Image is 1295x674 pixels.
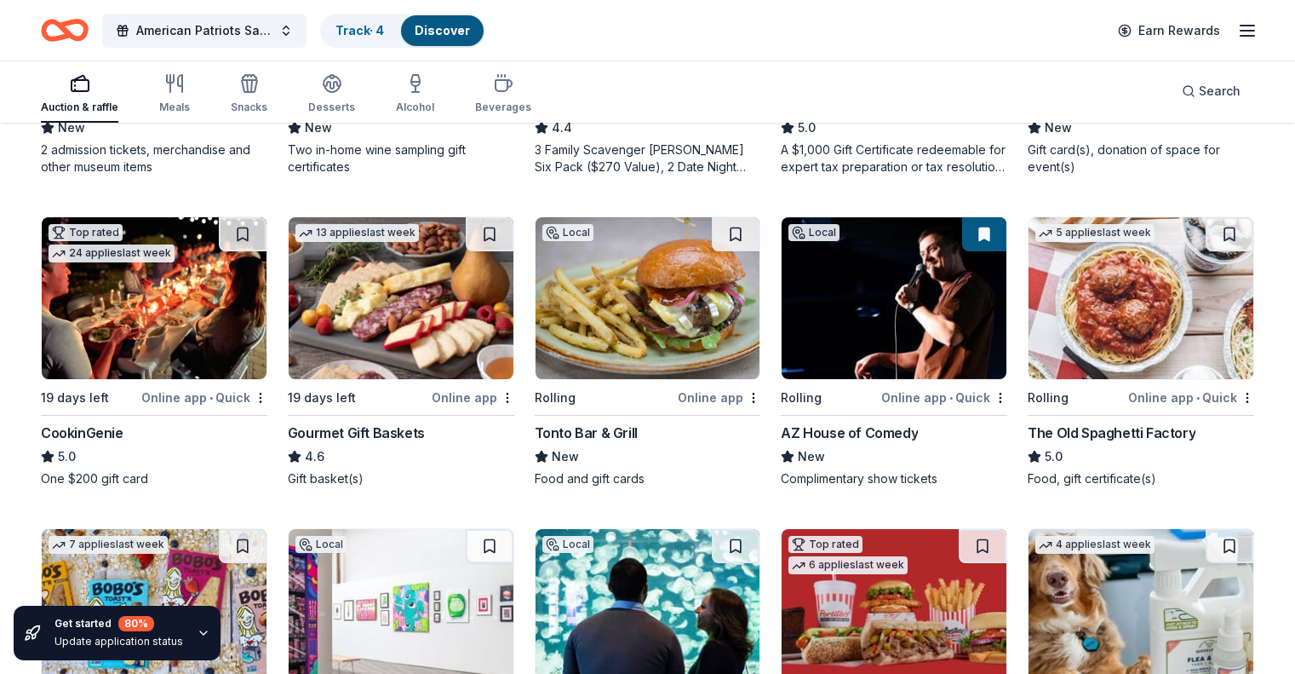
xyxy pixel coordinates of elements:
[1045,118,1072,138] span: New
[209,391,213,405] span: •
[535,141,761,176] div: 3 Family Scavenger [PERSON_NAME] Six Pack ($270 Value), 2 Date Night Scavenger [PERSON_NAME] Two ...
[288,423,425,443] div: Gourmet Gift Baskets
[535,216,761,487] a: Image for Tonto Bar & GrillLocalRollingOnline appTonto Bar & GrillNewFood and gift cards
[1035,536,1155,554] div: 4 applies last week
[58,446,76,467] span: 5.0
[1028,141,1254,176] div: Gift card(s), donation of space for event(s)
[49,224,123,241] div: Top rated
[1028,388,1069,408] div: Rolling
[678,387,760,408] div: Online app
[320,14,485,48] button: Track· 4Discover
[102,14,307,48] button: American Patriots Salute to Veterans
[58,118,85,138] span: New
[949,391,953,405] span: •
[535,388,576,408] div: Rolling
[1108,15,1230,46] a: Earn Rewards
[305,118,332,138] span: New
[118,616,154,631] div: 80 %
[542,536,593,553] div: Local
[41,470,267,487] div: One $200 gift card
[49,536,168,554] div: 7 applies last week
[552,446,579,467] span: New
[781,141,1007,176] div: A $1,000 Gift Certificate redeemable for expert tax preparation or tax resolution services—recipi...
[881,387,1007,408] div: Online app Quick
[535,470,761,487] div: Food and gift cards
[305,446,324,467] span: 4.6
[141,387,267,408] div: Online app Quick
[308,66,355,123] button: Desserts
[54,635,183,648] div: Update application status
[41,423,123,443] div: CookinGenie
[798,446,825,467] span: New
[788,536,862,553] div: Top rated
[542,224,593,241] div: Local
[535,423,638,443] div: Tonto Bar & Grill
[159,101,190,114] div: Meals
[781,423,918,443] div: AZ House of Comedy
[782,217,1006,379] img: Image for AZ House of Comedy
[295,536,347,553] div: Local
[41,141,267,176] div: 2 admission tickets, merchandise and other museum items
[432,387,514,408] div: Online app
[295,224,419,242] div: 13 applies last week
[1045,446,1063,467] span: 5.0
[42,217,266,379] img: Image for CookinGenie
[781,470,1007,487] div: Complimentary show tickets
[41,388,109,408] div: 19 days left
[159,66,190,123] button: Meals
[781,216,1007,487] a: Image for AZ House of ComedyLocalRollingOnline app•QuickAZ House of ComedyNewComplimentary show t...
[231,66,267,123] button: Snacks
[41,216,267,487] a: Image for CookinGenieTop rated24 applieslast week19 days leftOnline app•QuickCookinGenie5.0One $2...
[308,101,355,114] div: Desserts
[1168,74,1254,108] button: Search
[288,216,514,487] a: Image for Gourmet Gift Baskets13 applieslast week19 days leftOnline appGourmet Gift Baskets4.6Gif...
[781,388,822,408] div: Rolling
[41,101,118,114] div: Auction & raffle
[1028,470,1254,487] div: Food, gift certificate(s)
[289,217,513,379] img: Image for Gourmet Gift Baskets
[1196,391,1200,405] span: •
[1028,216,1254,487] a: Image for The Old Spaghetti Factory5 applieslast weekRollingOnline app•QuickThe Old Spaghetti Fac...
[41,10,89,50] a: Home
[415,23,470,37] a: Discover
[335,23,384,37] a: Track· 4
[552,118,572,138] span: 4.4
[54,616,183,631] div: Get started
[136,20,272,41] span: American Patriots Salute to Veterans
[1029,217,1253,379] img: Image for The Old Spaghetti Factory
[396,101,434,114] div: Alcohol
[475,66,531,123] button: Beverages
[1128,387,1254,408] div: Online app Quick
[49,245,175,262] div: 24 applies last week
[288,141,514,176] div: Two in-home wine sampling gift certificates
[788,224,839,241] div: Local
[536,217,760,379] img: Image for Tonto Bar & Grill
[798,118,816,138] span: 5.0
[288,388,356,408] div: 19 days left
[396,66,434,123] button: Alcohol
[288,470,514,487] div: Gift basket(s)
[41,66,118,123] button: Auction & raffle
[475,101,531,114] div: Beverages
[788,556,908,574] div: 6 applies last week
[231,101,267,114] div: Snacks
[1028,423,1195,443] div: The Old Spaghetti Factory
[1035,224,1155,242] div: 5 applies last week
[1199,81,1241,101] span: Search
